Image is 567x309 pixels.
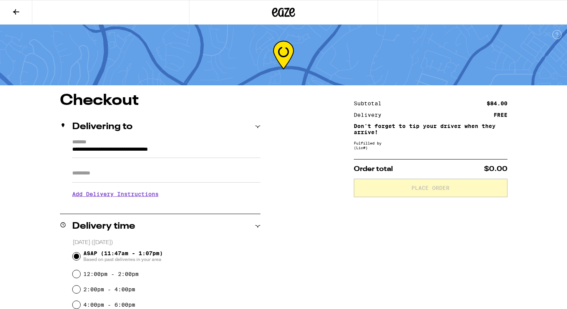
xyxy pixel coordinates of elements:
p: Don't forget to tip your driver when they arrive! [354,123,507,135]
p: We'll contact you at [PHONE_NUMBER] when we arrive [72,203,260,209]
h2: Delivery time [72,222,135,231]
div: FREE [494,112,507,118]
label: 12:00pm - 2:00pm [83,271,139,277]
span: Order total [354,166,393,173]
h2: Delivering to [72,122,133,131]
div: Fulfilled by (Lic# ) [354,141,507,150]
label: 2:00pm - 4:00pm [83,286,135,292]
span: Based on past deliveries in your area [83,256,163,262]
div: Subtotal [354,101,387,106]
span: Place Order [411,185,449,191]
label: 4:00pm - 6:00pm [83,302,135,308]
p: [DATE] ([DATE]) [73,239,260,246]
h3: Add Delivery Instructions [72,185,260,203]
span: $0.00 [484,166,507,173]
h1: Checkout [60,93,260,108]
span: ASAP (11:47am - 1:07pm) [83,250,163,262]
div: $84.00 [487,101,507,106]
div: Delivery [354,112,387,118]
button: Place Order [354,179,507,197]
